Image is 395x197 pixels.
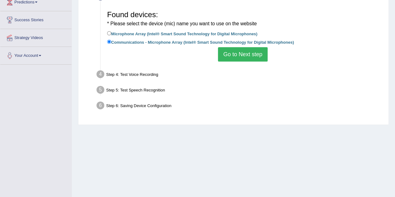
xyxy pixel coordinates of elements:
[107,40,111,44] input: Communications - Microphone Array (Intel® Smart Sound Technology for Digital Microphones)
[94,100,386,113] div: Step 6: Saving Device Configuration
[0,11,72,27] a: Success Stories
[0,47,72,62] a: Your Account
[107,38,294,45] label: Communications - Microphone Array (Intel® Smart Sound Technology for Digital Microphones)
[0,29,72,45] a: Strategy Videos
[94,84,386,98] div: Step 5: Test Speech Recognition
[107,21,257,26] small: * Please select the device (mic) name you want to use on the website
[218,47,268,62] button: Go to Next step
[107,31,111,35] input: Microphone Array (Intel® Smart Sound Technology for Digital Microphones)
[107,30,257,37] label: Microphone Array (Intel® Smart Sound Technology for Digital Microphones)
[107,11,378,27] h3: Found devices:
[94,68,386,82] div: Step 4: Test Voice Recording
